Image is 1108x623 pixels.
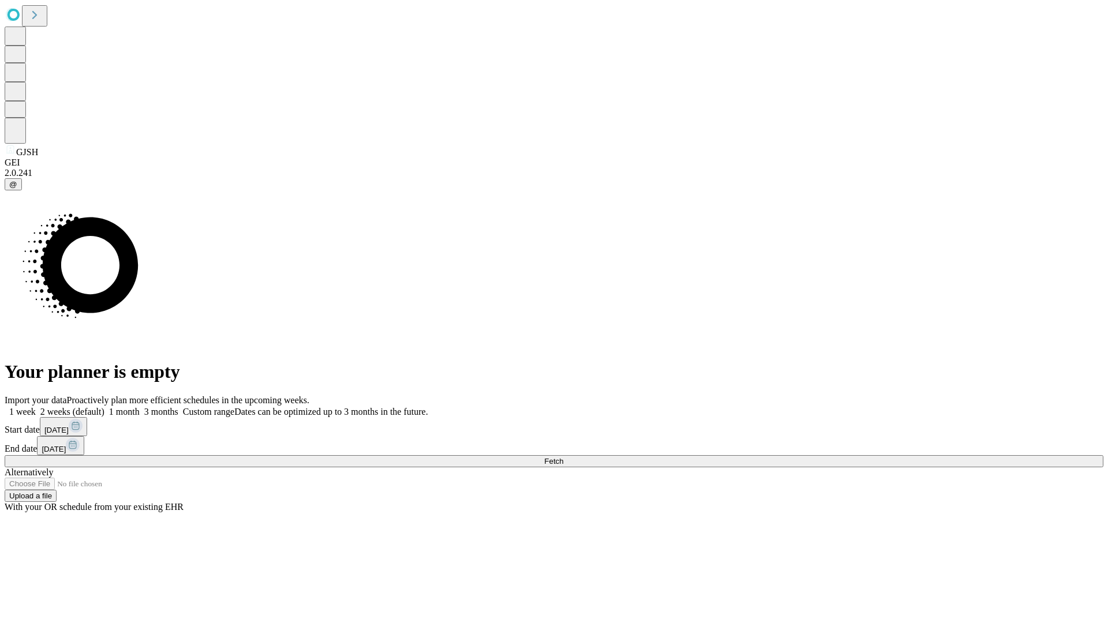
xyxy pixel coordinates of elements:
span: Dates can be optimized up to 3 months in the future. [234,407,428,416]
span: [DATE] [44,426,69,434]
button: @ [5,178,22,190]
span: 3 months [144,407,178,416]
div: GEI [5,157,1103,168]
span: 1 month [109,407,140,416]
span: GJSH [16,147,38,157]
span: With your OR schedule from your existing EHR [5,502,184,512]
span: 2 weeks (default) [40,407,104,416]
button: Fetch [5,455,1103,467]
button: [DATE] [40,417,87,436]
span: Fetch [544,457,563,466]
span: Import your data [5,395,67,405]
span: Custom range [183,407,234,416]
span: [DATE] [42,445,66,453]
span: @ [9,180,17,189]
button: Upload a file [5,490,57,502]
div: Start date [5,417,1103,436]
span: Alternatively [5,467,53,477]
button: [DATE] [37,436,84,455]
span: Proactively plan more efficient schedules in the upcoming weeks. [67,395,309,405]
span: 1 week [9,407,36,416]
div: 2.0.241 [5,168,1103,178]
div: End date [5,436,1103,455]
h1: Your planner is empty [5,361,1103,382]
